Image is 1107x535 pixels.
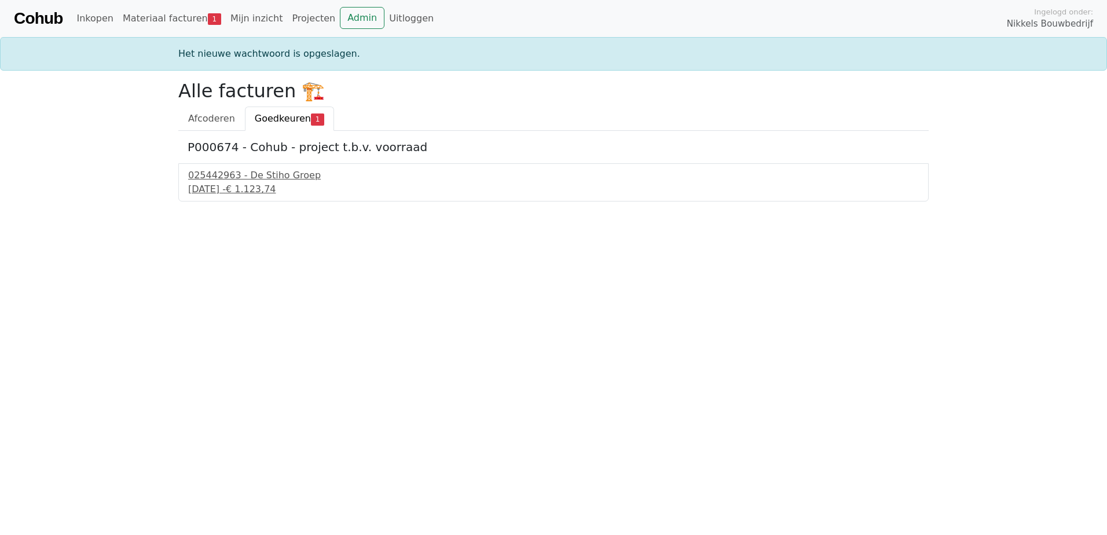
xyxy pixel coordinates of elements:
[340,7,384,29] a: Admin
[1007,17,1093,31] span: Nikkels Bouwbedrijf
[171,47,936,61] div: Het nieuwe wachtwoord is opgeslagen.
[1034,6,1093,17] span: Ingelogd onder:
[311,113,324,125] span: 1
[384,7,438,30] a: Uitloggen
[245,107,334,131] a: Goedkeuren1
[188,168,919,196] a: 025442963 - De Stiho Groep[DATE] -€ 1.123,74
[188,140,919,154] h5: P000674 - Cohub - project t.b.v. voorraad
[188,182,919,196] div: [DATE] -
[72,7,118,30] a: Inkopen
[118,7,226,30] a: Materiaal facturen1
[226,7,288,30] a: Mijn inzicht
[178,107,245,131] a: Afcoderen
[208,13,221,25] span: 1
[188,113,235,124] span: Afcoderen
[287,7,340,30] a: Projecten
[188,168,919,182] div: 025442963 - De Stiho Groep
[14,5,63,32] a: Cohub
[178,80,929,102] h2: Alle facturen 🏗️
[226,184,276,195] span: € 1.123,74
[255,113,311,124] span: Goedkeuren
